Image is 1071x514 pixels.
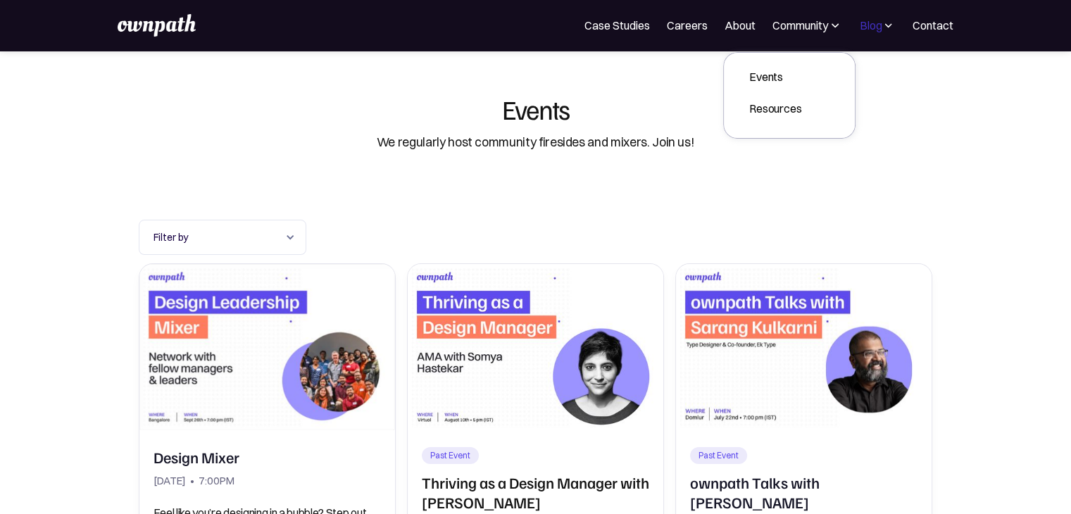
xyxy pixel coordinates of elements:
div: Filter by [154,229,277,246]
h2: Thriving as a Design Manager with [PERSON_NAME] [422,472,649,512]
h2: ownpath Talks with [PERSON_NAME] [690,472,917,512]
nav: Community [723,52,856,139]
a: Resources [738,96,813,121]
div: Blog [859,17,896,34]
div: Filter by [139,220,306,255]
div: Community [772,17,842,34]
div: Past Event [430,450,470,461]
h2: Design Mixer [154,447,239,467]
a: Case Studies [584,17,650,34]
div: [DATE] [154,471,186,491]
div: Events [749,68,802,85]
div: • [190,471,194,491]
div: Resources [749,100,802,117]
a: Contact [913,17,953,34]
div: Blog [859,17,882,34]
a: Careers [667,17,708,34]
div: Community [772,17,828,34]
div: 7:00PM [199,471,234,491]
a: Events [738,64,813,89]
div: Past Event [699,450,739,461]
a: About [725,17,756,34]
div: Events [502,96,569,123]
div: We regularly host community firesides and mixers. Join us! [377,133,695,151]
